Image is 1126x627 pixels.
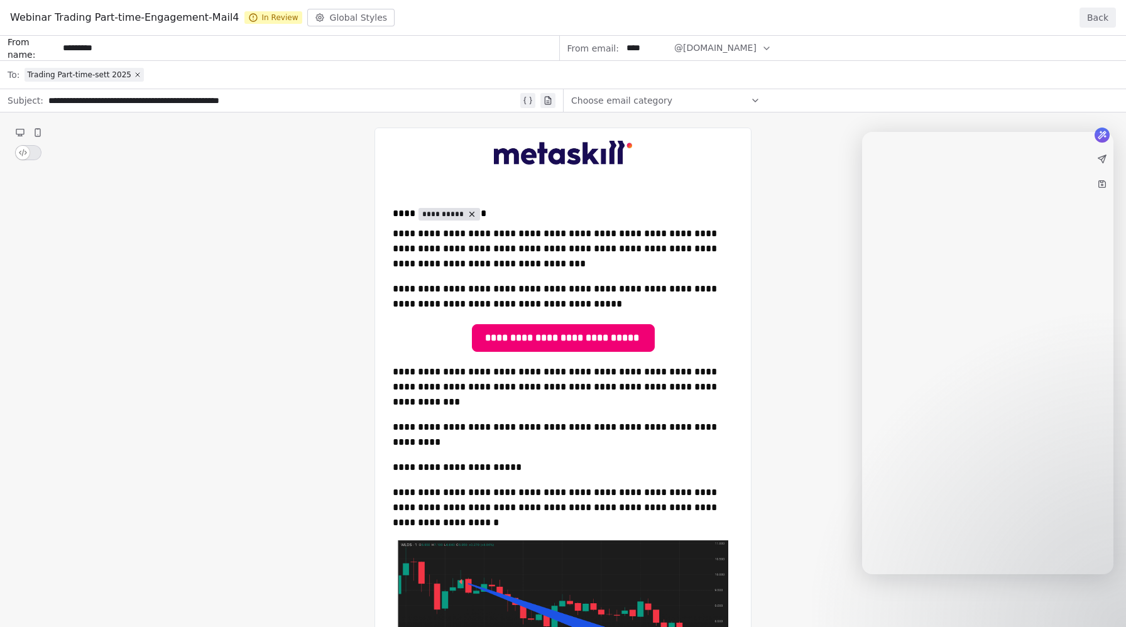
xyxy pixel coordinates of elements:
[862,132,1113,574] iframe: Intercom live chat
[307,9,395,26] button: Global Styles
[10,10,239,25] span: Webinar Trading Part-time-Engagement-Mail4
[1080,8,1116,28] button: Back
[1083,584,1113,614] iframe: Intercom live chat
[244,11,302,24] span: In Review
